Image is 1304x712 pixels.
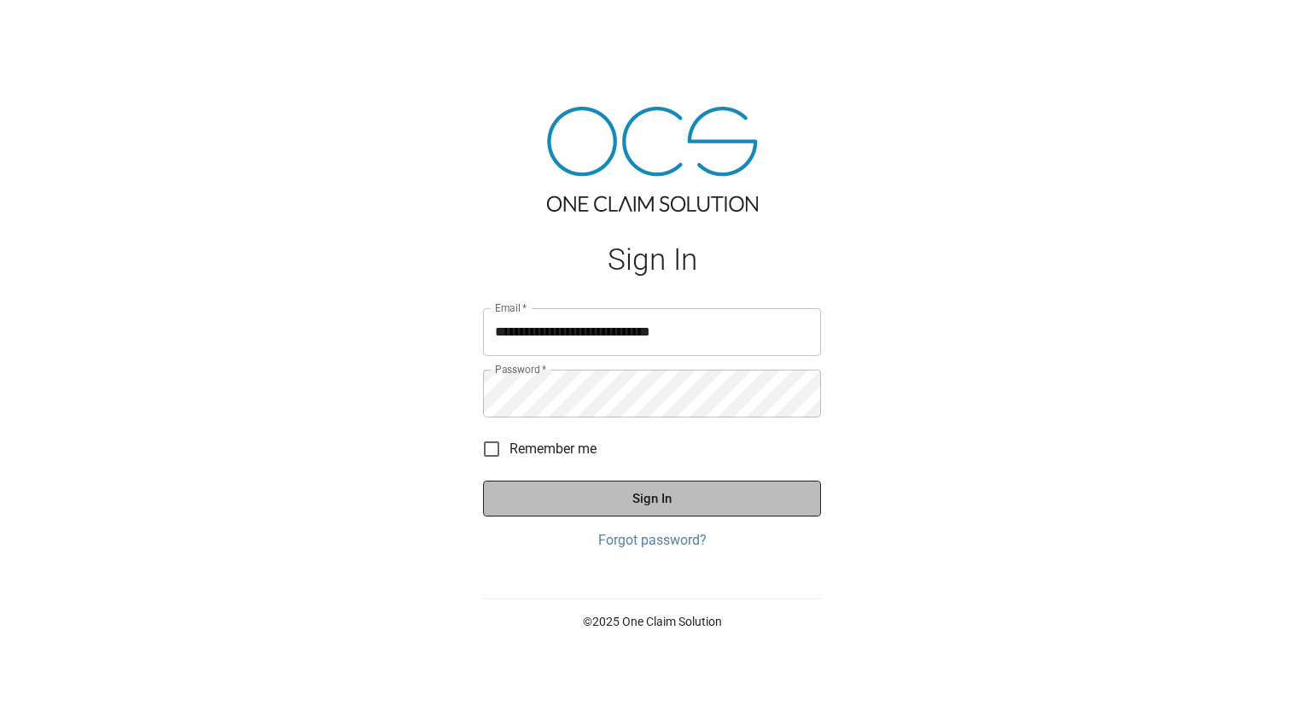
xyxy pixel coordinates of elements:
[495,362,546,376] label: Password
[20,10,89,44] img: ocs-logo-white-transparent.png
[547,107,758,212] img: ocs-logo-tra.png
[483,481,821,516] button: Sign In
[495,301,527,315] label: Email
[509,439,597,459] span: Remember me
[483,530,821,551] a: Forgot password?
[483,613,821,630] p: © 2025 One Claim Solution
[483,242,821,277] h1: Sign In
